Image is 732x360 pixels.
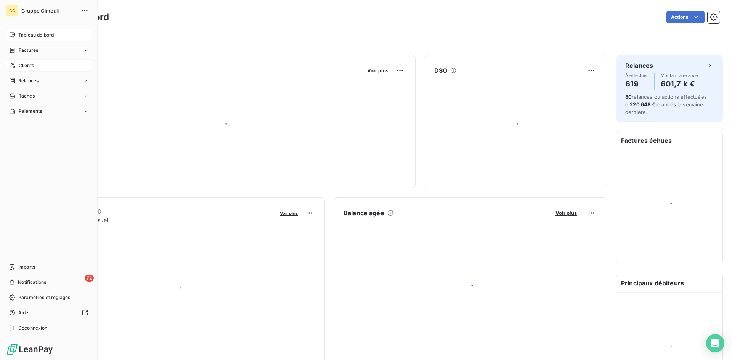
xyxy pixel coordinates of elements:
[6,307,91,319] a: Aide
[434,66,447,75] h6: DSO
[706,334,724,352] div: Open Intercom Messenger
[278,210,300,216] button: Voir plus
[43,216,274,224] span: Chiffre d'affaires mensuel
[19,93,35,99] span: Tâches
[666,11,705,23] button: Actions
[625,61,653,70] h6: Relances
[6,5,18,17] div: GC
[555,210,577,216] span: Voir plus
[616,274,722,292] h6: Principaux débiteurs
[18,309,29,316] span: Aide
[6,343,53,355] img: Logo LeanPay
[553,210,579,216] button: Voir plus
[661,73,700,78] span: Montant à relancer
[19,62,34,69] span: Clients
[18,294,70,301] span: Paramètres et réglages
[625,78,648,90] h4: 619
[18,279,46,286] span: Notifications
[18,264,35,270] span: Imports
[367,67,388,74] span: Voir plus
[616,131,722,150] h6: Factures échues
[18,325,48,331] span: Déconnexion
[625,94,707,115] span: relances ou actions effectuées et relancés la semaine dernière.
[365,67,391,74] button: Voir plus
[19,108,42,115] span: Paiements
[280,211,298,216] span: Voir plus
[630,101,655,107] span: 220 648 €
[19,47,38,54] span: Factures
[18,77,39,84] span: Relances
[18,32,54,38] span: Tableau de bord
[625,73,648,78] span: À effectuer
[661,78,700,90] h4: 601,7 k €
[625,94,632,100] span: 80
[85,275,94,282] span: 72
[21,8,76,14] span: Gruppo Cimbali
[344,208,384,218] h6: Balance âgée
